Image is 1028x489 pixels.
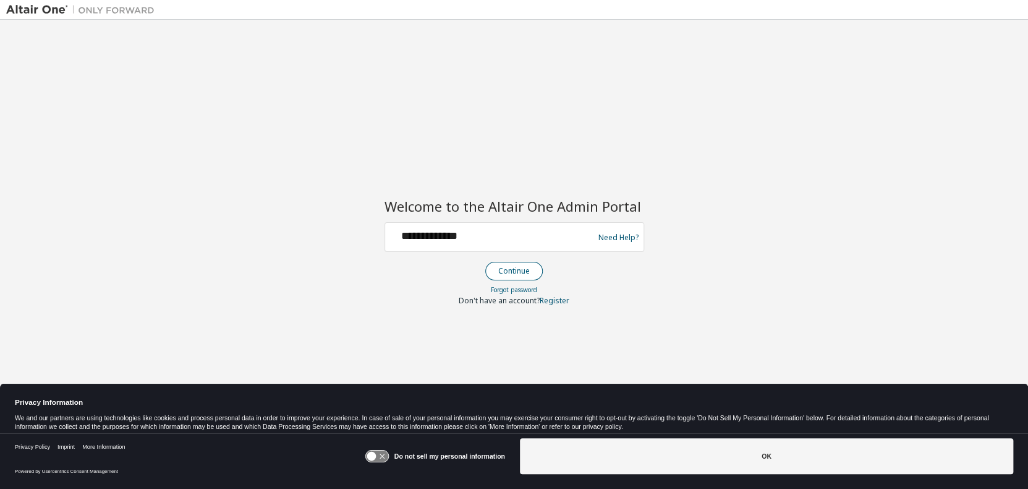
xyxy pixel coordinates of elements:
h2: Welcome to the Altair One Admin Portal [384,197,644,215]
a: Register [540,295,569,306]
img: Altair One [6,4,161,16]
button: Continue [485,262,543,280]
a: Forgot password [491,285,537,294]
span: Don't have an account? [459,295,540,306]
